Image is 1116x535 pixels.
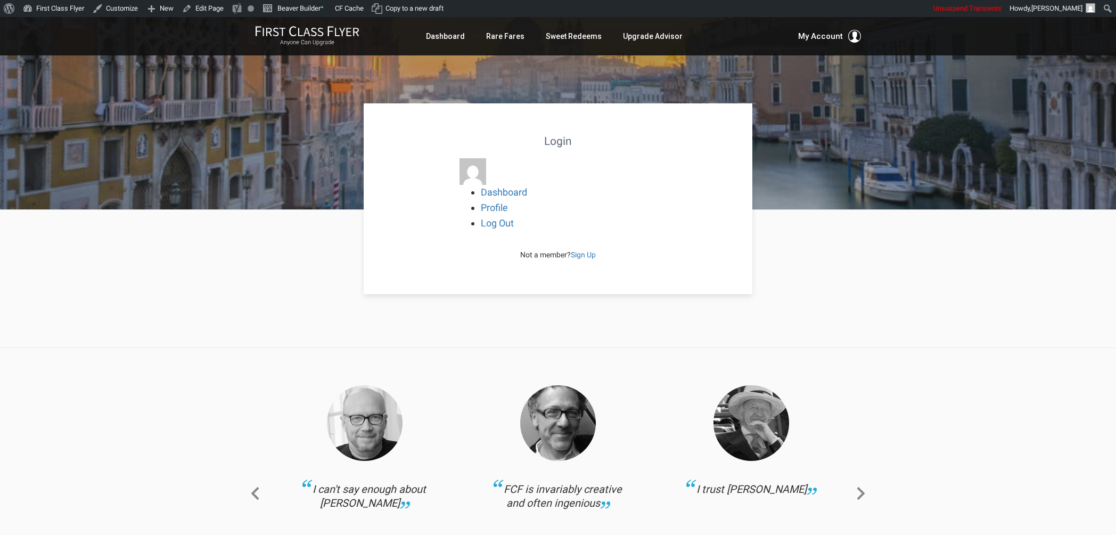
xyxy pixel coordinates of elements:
[321,2,324,13] span: •
[1031,4,1082,12] span: [PERSON_NAME]
[486,27,524,46] a: Rare Fares
[481,187,527,198] a: Dashboard
[933,4,1002,12] span: Unsuspend Transients
[327,385,403,461] img: Haggis-v2.png
[798,30,843,43] span: My Account
[623,27,683,46] a: Upgrade Advisor
[481,202,508,213] a: Profile
[546,27,602,46] a: Sweet Redeems
[852,483,869,510] a: Next slide
[798,30,861,43] button: My Account
[481,217,514,229] a: Log Out
[571,250,596,259] a: Sign Up
[544,135,572,148] strong: Login
[426,27,465,46] a: Dashboard
[520,250,596,259] span: Not a member?
[255,26,359,47] a: First Class FlyerAnyone Can Upgrade
[255,39,359,46] small: Anyone Can Upgrade
[713,385,789,461] img: Collins.png
[255,26,359,37] img: First Class Flyer
[520,385,596,461] img: Thomas.png
[247,483,264,510] a: Previous slide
